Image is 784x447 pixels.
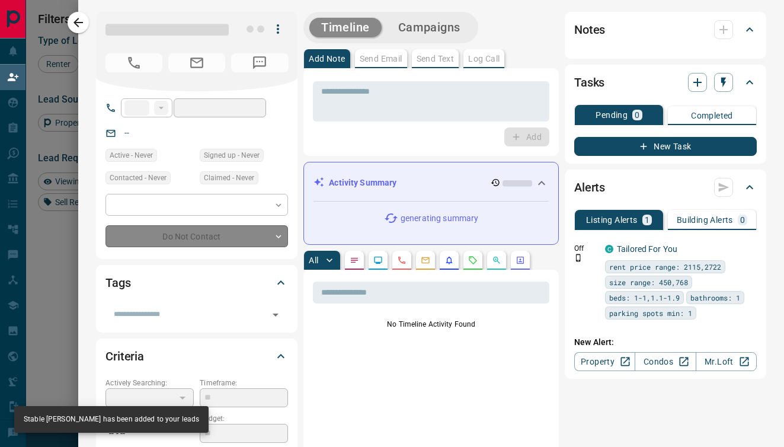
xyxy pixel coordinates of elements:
[635,352,696,371] a: Condos
[105,347,144,366] h2: Criteria
[586,216,638,224] p: Listing Alerts
[105,273,130,292] h2: Tags
[605,245,613,253] div: condos.ca
[105,342,288,371] div: Criteria
[24,410,199,429] div: Stable [PERSON_NAME] has been added to your leads
[609,307,692,319] span: parking spots min: 1
[574,178,605,197] h2: Alerts
[574,243,598,254] p: Off
[110,149,153,161] span: Active - Never
[609,292,680,304] span: beds: 1-1,1.1-1.9
[492,256,501,265] svg: Opportunities
[740,216,745,224] p: 0
[574,20,605,39] h2: Notes
[696,352,757,371] a: Mr.Loft
[574,173,757,202] div: Alerts
[574,15,757,44] div: Notes
[690,292,740,304] span: bathrooms: 1
[421,256,430,265] svg: Emails
[105,378,194,388] p: Actively Searching:
[231,53,288,72] span: No Number
[516,256,525,265] svg: Agent Actions
[574,68,757,97] div: Tasks
[309,256,318,264] p: All
[609,276,688,288] span: size range: 450,768
[200,378,288,388] p: Timeframe:
[105,53,162,72] span: No Number
[329,177,396,189] p: Activity Summary
[444,256,454,265] svg: Listing Alerts
[574,254,583,262] svg: Push Notification Only
[313,319,549,330] p: No Timeline Activity Found
[386,18,472,37] button: Campaigns
[204,172,254,184] span: Claimed - Never
[168,53,225,72] span: No Email
[596,111,628,119] p: Pending
[574,336,757,349] p: New Alert:
[124,128,129,138] a: --
[204,149,260,161] span: Signed up - Never
[635,111,639,119] p: 0
[468,256,478,265] svg: Requests
[373,256,383,265] svg: Lead Browsing Activity
[677,216,733,224] p: Building Alerts
[350,256,359,265] svg: Notes
[691,111,733,120] p: Completed
[574,352,635,371] a: Property
[267,306,284,323] button: Open
[309,55,345,63] p: Add Note
[609,261,721,273] span: rent price range: 2115,2722
[105,225,288,247] div: Do Not Contact
[574,73,604,92] h2: Tasks
[397,256,407,265] svg: Calls
[313,172,549,194] div: Activity Summary
[401,212,478,225] p: generating summary
[200,413,288,424] p: Budget:
[645,216,649,224] p: 1
[309,18,382,37] button: Timeline
[617,244,677,254] a: Tailored For You
[105,424,194,443] p: -- - --
[110,172,167,184] span: Contacted - Never
[105,269,288,297] div: Tags
[574,137,757,156] button: New Task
